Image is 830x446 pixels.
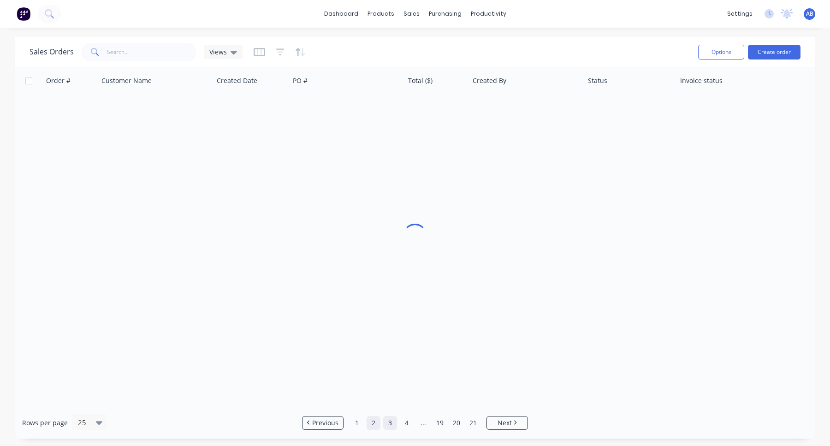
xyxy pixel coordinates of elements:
div: settings [723,7,757,21]
div: products [363,7,399,21]
div: productivity [466,7,511,21]
div: Created Date [217,76,257,85]
a: Page 2 is your current page [367,416,380,430]
div: Invoice status [680,76,723,85]
button: Options [698,45,744,59]
a: Page 1 [350,416,364,430]
div: Total ($) [408,76,433,85]
div: Customer Name [101,76,152,85]
div: Status [588,76,607,85]
a: Page 4 [400,416,414,430]
span: AB [806,10,813,18]
h1: Sales Orders [30,48,74,56]
ul: Pagination [298,416,532,430]
a: Next page [487,418,528,428]
div: PO # [293,76,308,85]
a: dashboard [320,7,363,21]
div: purchasing [424,7,466,21]
a: Page 3 [383,416,397,430]
div: sales [399,7,424,21]
a: Previous page [302,418,343,428]
a: Page 20 [450,416,463,430]
img: Factory [17,7,30,21]
span: Next [498,418,512,428]
span: Rows per page [22,418,68,428]
a: Jump forward [416,416,430,430]
div: Created By [473,76,506,85]
a: Page 19 [433,416,447,430]
span: Previous [312,418,338,428]
div: Order # [46,76,71,85]
button: Create order [748,45,800,59]
input: Search... [107,43,197,61]
span: Views [209,47,227,57]
a: Page 21 [466,416,480,430]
